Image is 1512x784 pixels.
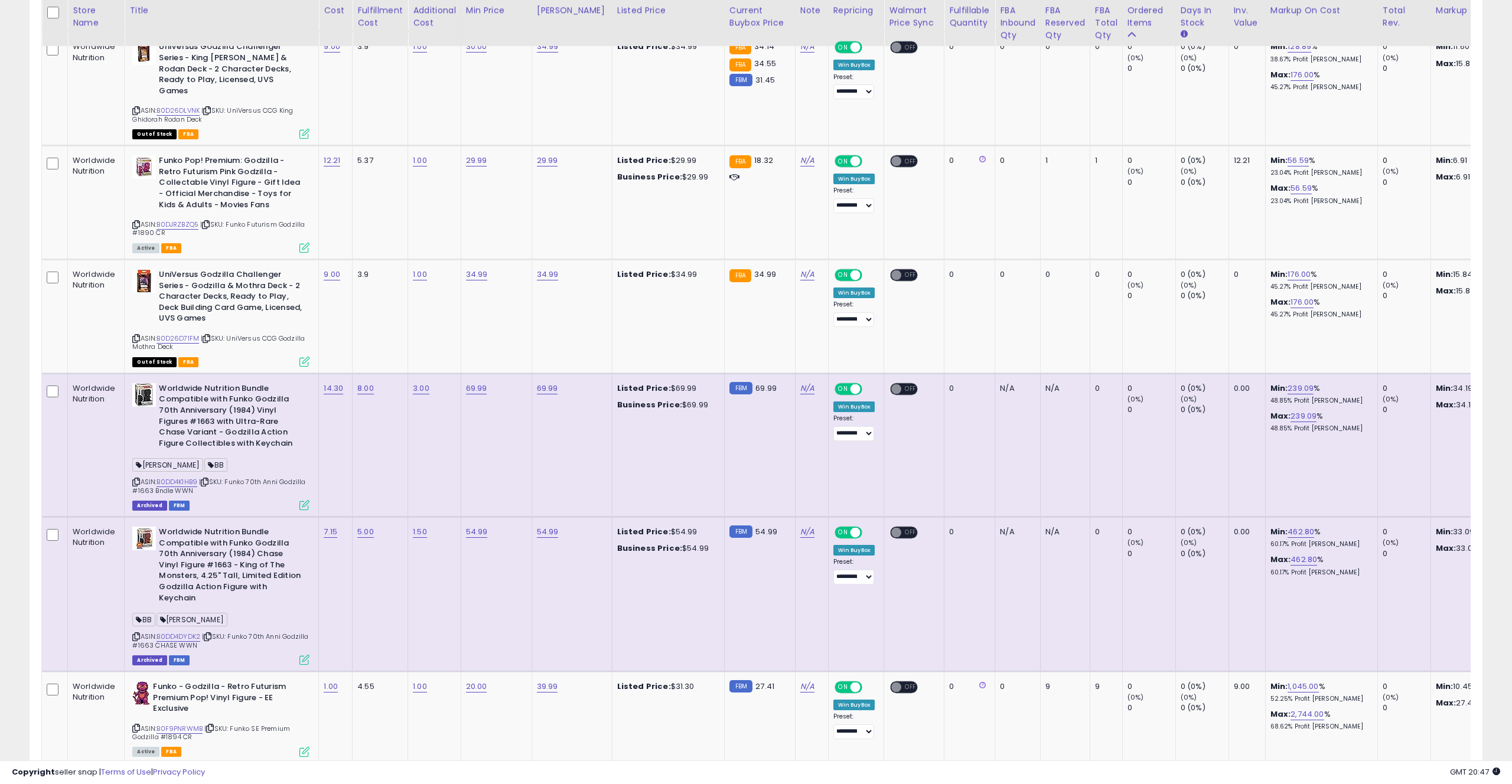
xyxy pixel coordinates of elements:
span: BB [132,613,155,626]
b: UniVersus Godzilla Challenger Series - King [PERSON_NAME] & Rodan Deck - 2 Character Decks, Ready... [159,41,302,99]
div: Markup on Cost [1270,4,1373,17]
div: 0 [949,527,986,537]
p: 38.67% Profit [PERSON_NAME] [1270,55,1368,64]
div: $29.99 [617,155,715,166]
img: 41F+RXyd0WL._SL40_.jpg [132,155,156,179]
div: % [1270,527,1368,548]
div: $69.99 [617,383,715,394]
div: Preset: [833,187,875,213]
b: Min: [1270,526,1288,537]
span: | SKU: UniVersus CCG King Ghidorah Rodan Deck [132,106,293,123]
span: ON [836,528,850,538]
div: 0 [1128,63,1175,74]
div: Win BuyBox [833,545,875,556]
b: Listed Price: [617,681,671,692]
div: 0 (0%) [1181,404,1228,415]
div: 0 [1383,548,1430,559]
span: FBM [169,655,190,665]
p: 60.17% Profit [PERSON_NAME] [1270,540,1368,548]
small: (0%) [1383,53,1399,63]
a: 12.21 [324,155,340,166]
div: 0 [1128,290,1175,301]
div: 0 [1128,527,1175,537]
div: 0 (0%) [1181,548,1228,559]
div: 0 [1234,41,1256,52]
span: 31.45 [755,74,775,86]
div: ASIN: [132,155,309,251]
a: B0F9PNRWMB [157,724,203,734]
span: [PERSON_NAME] [132,458,203,472]
strong: Max: [1436,58,1456,69]
small: (0%) [1383,538,1399,547]
b: Listed Price: [617,41,671,52]
strong: Min: [1436,155,1454,166]
a: N/A [800,41,814,53]
b: Min: [1270,155,1288,166]
a: 5.00 [357,526,374,538]
a: 34.99 [466,269,488,280]
div: Win BuyBox [833,174,875,184]
div: 0 [1383,155,1430,166]
a: 69.99 [466,383,487,394]
div: 0 (0%) [1181,527,1228,537]
span: OFF [901,384,920,394]
a: 39.99 [537,681,558,692]
div: 3.9 [357,269,399,280]
div: Listed Price [617,4,719,17]
div: 0 (0%) [1181,290,1228,301]
small: (0%) [1128,280,1144,290]
a: 7.15 [324,526,337,538]
strong: Max: [1436,543,1456,554]
p: 45.27% Profit [PERSON_NAME] [1270,83,1368,92]
div: 0 [1000,41,1031,52]
div: 0.00 [1234,383,1256,394]
a: 1.00 [413,155,427,166]
div: $34.99 [617,41,715,52]
div: Win BuyBox [833,288,875,298]
span: ON [836,156,850,166]
div: 0 [949,155,986,166]
p: 45.27% Profit [PERSON_NAME] [1270,283,1368,291]
div: 0 (0%) [1181,177,1228,188]
span: OFF [860,270,879,280]
small: FBM [729,74,752,86]
span: FBA [161,243,181,253]
span: 54.99 [755,526,777,537]
div: Worldwide Nutrition [73,41,115,63]
div: 0 [949,269,986,280]
div: N/A [1045,383,1081,394]
span: OFF [901,528,920,538]
div: Win BuyBox [833,401,875,412]
a: B0DD4K1HB9 [157,477,197,487]
b: Max: [1270,182,1291,194]
span: | SKU: Funko Futurism Godzilla #1890 CR [132,220,305,237]
div: 12.21 [1234,155,1256,166]
div: Title [129,4,314,17]
a: 34.99 [537,269,559,280]
span: FBM [169,501,190,511]
a: 34.99 [537,41,559,53]
div: Preset: [833,558,875,584]
strong: Max: [1436,285,1456,296]
a: N/A [800,526,814,538]
div: Worldwide Nutrition [73,681,115,703]
div: 0 (0%) [1181,63,1228,74]
a: B0D26D71FM [157,334,199,344]
img: 41f-aHTi7-L._SL40_.jpg [132,269,156,293]
div: N/A [1000,527,1031,537]
a: 239.09 [1288,383,1314,394]
p: 45.27% Profit [PERSON_NAME] [1270,311,1368,319]
div: 0 [1095,41,1113,52]
div: 0 (0%) [1181,269,1228,280]
small: (0%) [1128,394,1144,404]
div: 1 [1095,155,1113,166]
a: 1.50 [413,526,427,538]
div: N/A [1000,383,1031,394]
strong: Min: [1436,383,1454,394]
b: Min: [1270,681,1288,692]
div: % [1270,411,1368,433]
p: 23.04% Profit [PERSON_NAME] [1270,169,1368,177]
img: 51KUJpohEUL._SL40_.jpg [132,383,156,407]
div: % [1270,554,1368,576]
div: Min Price [466,4,527,17]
